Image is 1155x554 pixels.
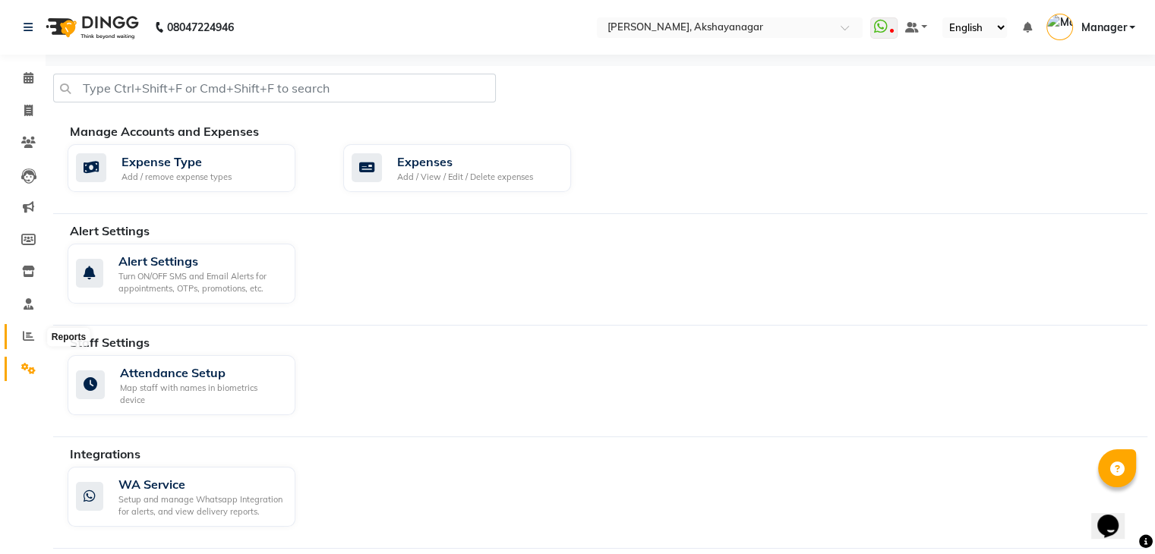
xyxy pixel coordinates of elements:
div: Turn ON/OFF SMS and Email Alerts for appointments, OTPs, promotions, etc. [118,270,283,295]
iframe: chat widget [1091,493,1140,539]
a: Expense TypeAdd / remove expense types [68,144,320,192]
div: Expense Type [121,153,232,171]
div: Setup and manage Whatsapp Integration for alerts, and view delivery reports. [118,493,283,518]
a: ExpensesAdd / View / Edit / Delete expenses [343,144,596,192]
div: Alert Settings [118,252,283,270]
input: Type Ctrl+Shift+F or Cmd+Shift+F to search [53,74,496,102]
div: Reports [48,329,90,347]
div: Add / remove expense types [121,171,232,184]
div: Expenses [397,153,533,171]
img: Manager [1046,14,1073,40]
div: Add / View / Edit / Delete expenses [397,171,533,184]
a: WA ServiceSetup and manage Whatsapp Integration for alerts, and view delivery reports. [68,467,320,527]
div: Attendance Setup [120,364,283,382]
div: Map staff with names in biometrics device [120,382,283,407]
span: Manager [1081,20,1126,36]
a: Alert SettingsTurn ON/OFF SMS and Email Alerts for appointments, OTPs, promotions, etc. [68,244,320,304]
b: 08047224946 [167,6,234,49]
div: WA Service [118,475,283,493]
img: logo [39,6,143,49]
a: Attendance SetupMap staff with names in biometrics device [68,355,320,415]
